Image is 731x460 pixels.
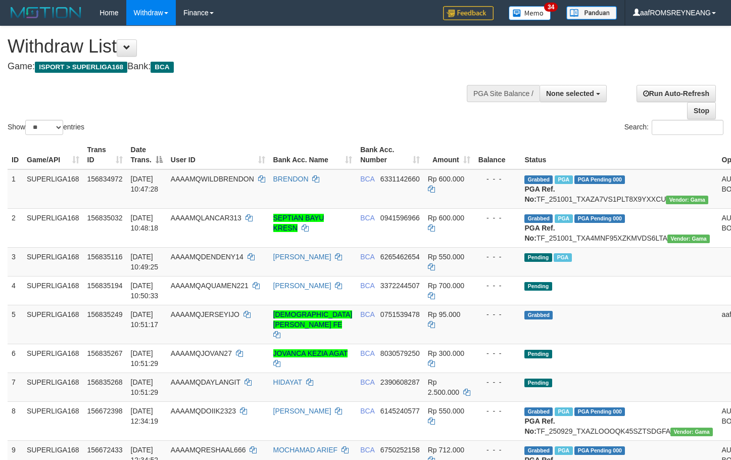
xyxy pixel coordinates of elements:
[524,407,553,416] span: Grabbed
[574,407,625,416] span: PGA Pending
[8,247,23,276] td: 3
[478,213,517,223] div: - - -
[131,282,159,300] span: [DATE] 10:50:33
[131,407,159,425] span: [DATE] 12:34:19
[8,141,23,169] th: ID
[637,85,716,102] a: Run Auto-Refresh
[380,407,420,415] span: Copy 6145240577 to clipboard
[428,282,464,290] span: Rp 700.000
[380,349,420,357] span: Copy 8030579250 to clipboard
[273,310,353,329] a: [DEMOGRAPHIC_DATA][PERSON_NAME] FE
[540,85,607,102] button: None selected
[8,169,23,209] td: 1
[566,6,617,20] img: panduan.png
[555,446,572,455] span: Marked by aafsoycanthlai
[8,401,23,440] td: 8
[380,253,420,261] span: Copy 6265462654 to clipboard
[509,6,551,20] img: Button%20Memo.svg
[380,175,420,183] span: Copy 6331142660 to clipboard
[35,62,127,73] span: ISPORT > SUPERLIGA168
[273,446,338,454] a: MOCHAMAD ARIEF
[269,141,357,169] th: Bank Acc. Name: activate to sort column ascending
[524,350,552,358] span: Pending
[380,446,420,454] span: Copy 6750252158 to clipboard
[524,253,552,262] span: Pending
[171,253,243,261] span: AAAAMQDENDENY14
[8,344,23,373] td: 6
[273,378,302,386] a: HIDAYAT
[555,214,572,223] span: Marked by aafchhiseyha
[131,175,159,193] span: [DATE] 10:47:28
[273,407,331,415] a: [PERSON_NAME]
[424,141,474,169] th: Amount: activate to sort column ascending
[273,214,324,232] a: SEPTIAN BAYU KRESN
[524,224,555,242] b: PGA Ref. No:
[524,282,552,291] span: Pending
[8,36,477,57] h1: Withdraw List
[478,406,517,416] div: - - -
[360,214,374,222] span: BCA
[380,378,420,386] span: Copy 2390608287 to clipboard
[23,305,83,344] td: SUPERLIGA168
[524,417,555,435] b: PGA Ref. No:
[478,252,517,262] div: - - -
[666,196,708,204] span: Vendor URL: https://trx31.1velocity.biz
[624,120,723,135] label: Search:
[380,214,420,222] span: Copy 0941596966 to clipboard
[667,235,710,243] span: Vendor URL: https://trx31.1velocity.biz
[380,282,420,290] span: Copy 3372244507 to clipboard
[467,85,540,102] div: PGA Site Balance /
[171,214,241,222] span: AAAAMQLANCAR313
[478,281,517,291] div: - - -
[574,175,625,184] span: PGA Pending
[524,379,552,387] span: Pending
[131,253,159,271] span: [DATE] 10:49:25
[524,175,553,184] span: Grabbed
[23,276,83,305] td: SUPERLIGA168
[87,175,123,183] span: 156834972
[23,169,83,209] td: SUPERLIGA168
[8,373,23,401] td: 7
[87,378,123,386] span: 156835268
[428,378,459,396] span: Rp 2.500.000
[524,185,555,203] b: PGA Ref. No:
[555,175,572,184] span: Marked by aafchhiseyha
[360,349,374,357] span: BCA
[131,349,159,367] span: [DATE] 10:51:29
[478,174,517,184] div: - - -
[428,214,464,222] span: Rp 600.000
[171,349,232,357] span: AAAAMQJOVAN27
[356,141,424,169] th: Bank Acc. Number: activate to sort column ascending
[23,247,83,276] td: SUPERLIGA168
[360,378,374,386] span: BCA
[520,169,717,209] td: TF_251001_TXAZA7VS1PLT8X9YXXCU
[520,141,717,169] th: Status
[687,102,716,119] a: Stop
[520,401,717,440] td: TF_250929_TXAZLOOOQK45SZTSDGFA
[428,407,464,415] span: Rp 550.000
[127,141,167,169] th: Date Trans.: activate to sort column descending
[171,175,254,183] span: AAAAMQWILDBRENDON
[171,378,240,386] span: AAAAMQDAYLANGIT
[23,401,83,440] td: SUPERLIGA168
[87,349,123,357] span: 156835267
[171,282,249,290] span: AAAAMQAQUAMEN221
[360,282,374,290] span: BCA
[428,253,464,261] span: Rp 550.000
[151,62,173,73] span: BCA
[428,175,464,183] span: Rp 600.000
[23,344,83,373] td: SUPERLIGA168
[23,141,83,169] th: Game/API: activate to sort column ascending
[555,407,572,416] span: Marked by aafsoycanthlai
[478,445,517,455] div: - - -
[554,253,571,262] span: Marked by aafsoycanthlai
[574,214,625,223] span: PGA Pending
[171,407,236,415] span: AAAAMQDOIIK2323
[171,446,246,454] span: AAAAMQRESHAAL666
[87,282,123,290] span: 156835194
[360,446,374,454] span: BCA
[478,377,517,387] div: - - -
[8,62,477,72] h4: Game: Bank:
[87,310,123,318] span: 156835249
[273,253,331,261] a: [PERSON_NAME]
